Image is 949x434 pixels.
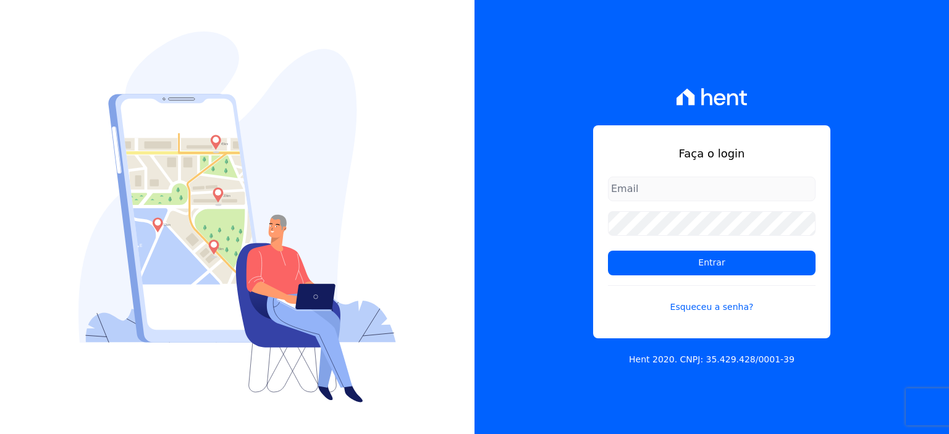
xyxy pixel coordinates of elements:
[608,177,816,201] input: Email
[608,285,816,314] a: Esqueceu a senha?
[608,251,816,275] input: Entrar
[629,353,795,366] p: Hent 2020. CNPJ: 35.429.428/0001-39
[608,145,816,162] h1: Faça o login
[78,31,396,403] img: Login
